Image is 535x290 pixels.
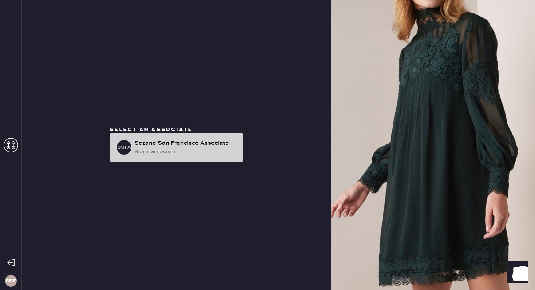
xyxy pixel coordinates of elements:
h3: SSF [5,278,16,283]
iframe: Front Chat [500,257,532,289]
div: store_associate [134,148,238,156]
span: Select an associate [110,126,193,133]
h3: SSFA [117,145,131,150]
div: Sezane San Francisco Associate [134,139,238,148]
